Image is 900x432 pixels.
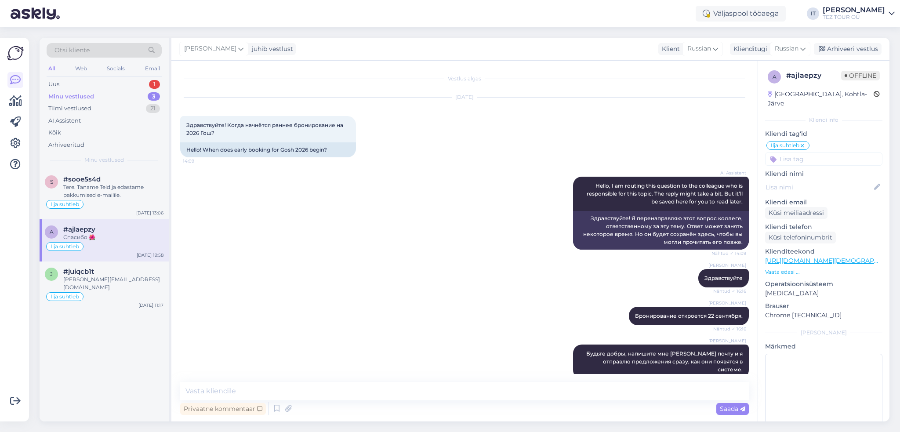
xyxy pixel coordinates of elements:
[180,75,749,83] div: Vestlus algas
[773,73,777,80] span: a
[713,170,746,176] span: AI Assistent
[765,222,882,232] p: Kliendi telefon
[105,63,127,74] div: Socials
[51,244,79,249] span: Ilja suhtleb
[184,44,236,54] span: [PERSON_NAME]
[7,45,24,62] img: Askly Logo
[50,178,53,185] span: s
[814,43,882,55] div: Arhiveeri vestlus
[708,300,746,306] span: [PERSON_NAME]
[50,229,54,235] span: a
[73,63,89,74] div: Web
[586,350,744,373] span: Будьте добры, напишите мне [PERSON_NAME] почту и я отправлю предложения сразу, как они появятся в...
[765,152,882,166] input: Lisa tag
[63,183,163,199] div: Tere. Täname Teid ja edastame pakkumised e-mailile.
[766,182,872,192] input: Lisa nimi
[48,80,59,89] div: Uus
[696,6,786,22] div: Väljaspool tööaega
[765,280,882,289] p: Operatsioonisüsteem
[765,342,882,351] p: Märkmed
[730,44,767,54] div: Klienditugi
[708,338,746,344] span: [PERSON_NAME]
[775,44,798,54] span: Russian
[148,92,160,101] div: 3
[63,268,94,276] span: #juiqcb1t
[720,405,745,413] span: Saada
[48,104,91,113] div: Tiimi vestlused
[63,225,95,233] span: #ajlaepzy
[658,44,680,54] div: Klient
[807,7,819,20] div: IT
[711,250,746,257] span: Nähtud ✓ 14:09
[180,93,749,101] div: [DATE]
[841,71,880,80] span: Offline
[687,44,711,54] span: Russian
[63,276,163,291] div: [PERSON_NAME][EMAIL_ADDRESS][DOMAIN_NAME]
[765,268,882,276] p: Vaata edasi ...
[765,207,827,219] div: Küsi meiliaadressi
[823,7,885,14] div: [PERSON_NAME]
[823,7,895,21] a: [PERSON_NAME]TEZ TOUR OÜ
[765,129,882,138] p: Kliendi tag'id
[48,141,84,149] div: Arhiveeritud
[143,63,162,74] div: Email
[51,294,79,299] span: Ilja suhtleb
[765,289,882,298] p: [MEDICAL_DATA]
[765,198,882,207] p: Kliendi email
[765,311,882,320] p: Chrome [TECHNICAL_ID]
[63,233,163,241] div: Спасибо 🌺
[50,271,53,277] span: j
[573,211,749,250] div: Здравствуйте! Я перенаправляю этот вопрос коллеге, ответственному за эту тему. Ответ может занять...
[765,301,882,311] p: Brauser
[713,326,746,332] span: Nähtud ✓ 16:16
[138,302,163,309] div: [DATE] 11:17
[713,288,746,294] span: Nähtud ✓ 16:16
[708,262,746,269] span: [PERSON_NAME]
[186,122,345,136] span: Здравствуйте! Когда начнётся раннее бронирование на 2026 Гош?
[765,247,882,256] p: Klienditeekond
[771,143,799,148] span: Ilja suhtleb
[48,116,81,125] div: AI Assistent
[765,232,836,243] div: Küsi telefoninumbrit
[84,156,124,164] span: Minu vestlused
[180,403,266,415] div: Privaatne kommentaar
[765,329,882,337] div: [PERSON_NAME]
[768,90,874,108] div: [GEOGRAPHIC_DATA], Kohtla-Järve
[48,92,94,101] div: Minu vestlused
[248,44,293,54] div: juhib vestlust
[51,202,79,207] span: Ilja suhtleb
[765,169,882,178] p: Kliendi nimi
[149,80,160,89] div: 1
[704,275,743,281] span: Здравствуйте
[146,104,160,113] div: 21
[47,63,57,74] div: All
[54,46,90,55] span: Otsi kliente
[823,14,885,21] div: TEZ TOUR OÜ
[48,128,61,137] div: Kõik
[786,70,841,81] div: # ajlaepzy
[63,175,101,183] span: #sooe5s4d
[180,142,356,157] div: Hello! When does early booking for Gosh 2026 begin?
[137,252,163,258] div: [DATE] 19:58
[635,312,743,319] span: Бронирование откроется 22 сентября.
[136,210,163,216] div: [DATE] 13:06
[765,116,882,124] div: Kliendi info
[587,182,744,205] span: Hello, I am routing this question to the colleague who is responsible for this topic. The reply m...
[183,158,216,164] span: 14:09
